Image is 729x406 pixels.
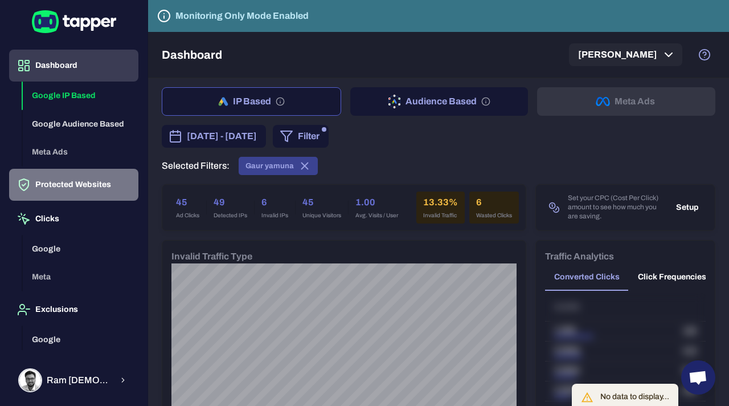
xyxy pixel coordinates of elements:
svg: IP based: Search, Display, and Shopping. [276,97,285,106]
span: Detected IPs [214,212,247,220]
button: Audience Based [350,87,529,116]
button: Converted Clicks [545,263,629,291]
img: Ram Krishna [19,370,41,391]
div: Open chat [681,360,715,395]
button: Google IP Based [23,82,138,110]
button: Click Frequencies [629,263,715,291]
span: Ram [DEMOGRAPHIC_DATA] [47,375,112,386]
a: Protected Websites [9,179,138,189]
h6: 1.00 [355,196,398,209]
a: Google IP Based [23,90,138,100]
span: Invalid Traffic [423,212,458,220]
h6: 45 [176,196,199,209]
span: Invalid IPs [261,212,288,220]
a: Dashboard [9,60,138,70]
h6: 45 [302,196,341,209]
button: Filter [273,125,329,148]
p: Selected Filters: [162,160,230,172]
h6: Monitoring Only Mode Enabled [175,9,309,23]
h6: 13.33% [423,196,458,209]
a: Google [23,243,138,253]
span: Unique Visitors [302,212,341,220]
button: Google [23,235,138,263]
span: Gaur yamuna [245,161,294,170]
button: Google [23,326,138,354]
button: Clicks [9,203,138,235]
span: Set your CPC (Cost Per Click) amount to see how much you are saving. [568,194,665,221]
button: [PERSON_NAME] [569,43,682,66]
h6: 49 [214,196,247,209]
div: Gaur yamuna [239,157,318,175]
h6: 6 [261,196,288,209]
a: Google [23,334,138,343]
h6: Traffic Analytics [545,250,614,263]
button: IP Based [162,87,341,116]
a: Exclusions [9,304,138,314]
button: Exclusions [9,294,138,326]
button: [DATE] - [DATE] [162,125,266,148]
span: Wasted Clicks [476,212,512,220]
span: Avg. Visits / User [355,212,398,220]
h6: 6 [476,196,512,209]
button: Protected Websites [9,169,138,201]
button: Google Audience Based [23,110,138,139]
span: [DATE] - [DATE] [187,129,257,143]
h6: Invalid Traffic Type [171,250,252,263]
button: Setup [669,199,706,216]
svg: Audience based: Search, Display, Shopping, Video Performance Max, Demand Generation [481,97,490,106]
span: Ad Clicks [176,212,199,220]
button: Dashboard [9,50,138,82]
h5: Dashboard [162,48,222,62]
a: Clicks [9,213,138,223]
svg: Tapper is not blocking any fraudulent activity for this domain [157,9,171,23]
a: Google Audience Based [23,118,138,128]
button: Ram KrishnaRam [DEMOGRAPHIC_DATA] [9,364,138,397]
